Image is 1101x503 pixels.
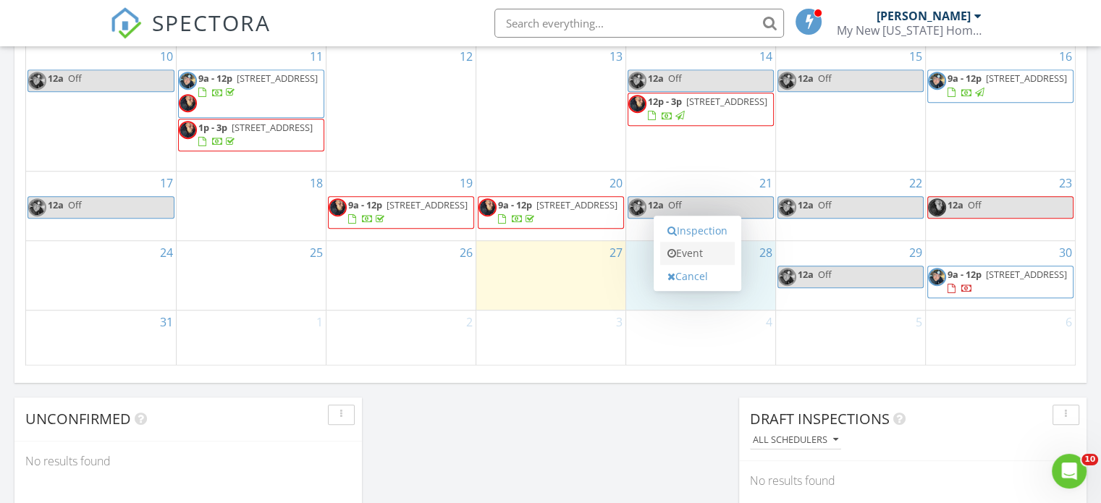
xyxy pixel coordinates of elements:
div: All schedulers [753,435,838,445]
span: 9a - 12p [948,72,982,85]
span: [STREET_ADDRESS] [986,268,1067,281]
span: Off [668,198,682,211]
span: [STREET_ADDRESS] [536,198,617,211]
a: 9a - 12p [STREET_ADDRESS] [348,198,468,225]
span: [STREET_ADDRESS] [986,72,1067,85]
a: 9a - 12p [STREET_ADDRESS] [178,69,324,117]
span: 9a - 12p [348,198,382,211]
span: [STREET_ADDRESS] [237,72,318,85]
td: Go to August 11, 2025 [176,45,326,171]
td: Go to August 25, 2025 [176,240,326,310]
td: Go to September 3, 2025 [476,310,625,365]
span: [STREET_ADDRESS] [686,95,767,108]
span: 9a - 12p [198,72,232,85]
img: img_8608.jpg [928,72,946,90]
a: Go to August 21, 2025 [756,172,775,195]
td: Go to August 29, 2025 [775,240,925,310]
td: Go to August 14, 2025 [625,45,775,171]
img: profile_pic.jpg [329,198,347,216]
a: 9a - 12p [STREET_ADDRESS] [328,196,474,229]
td: Go to August 16, 2025 [925,45,1075,171]
img: profile_pic.jpg [628,95,646,113]
td: Go to August 31, 2025 [26,310,176,365]
img: profile_pic.jpg [928,198,946,216]
td: Go to August 28, 2025 [625,240,775,310]
a: 1p - 3p [STREET_ADDRESS] [198,121,313,148]
td: Go to September 6, 2025 [925,310,1075,365]
a: Go to August 25, 2025 [307,241,326,264]
span: 12p - 3p [648,95,682,108]
img: profile_pic.jpg [179,121,197,139]
span: Off [968,198,982,211]
td: Go to August 27, 2025 [476,240,625,310]
a: 9a - 12p [STREET_ADDRESS] [198,72,318,98]
a: 9a - 12p [STREET_ADDRESS] [927,69,1074,102]
a: Go to August 28, 2025 [756,241,775,264]
span: 12a [48,198,64,211]
td: Go to September 2, 2025 [326,310,476,365]
span: 12a [48,72,64,85]
span: Off [818,198,832,211]
span: 10 [1081,454,1098,465]
a: Go to August 31, 2025 [157,310,176,334]
a: Go to August 17, 2025 [157,172,176,195]
td: Go to August 12, 2025 [326,45,476,171]
a: 9a - 12p [STREET_ADDRESS] [948,268,1067,295]
a: Go to September 6, 2025 [1063,310,1075,334]
a: Go to August 27, 2025 [607,241,625,264]
span: 1p - 3p [198,121,227,134]
a: Go to August 19, 2025 [457,172,476,195]
img: img_8608.jpg [778,198,796,216]
a: 9a - 12p [STREET_ADDRESS] [498,198,617,225]
td: Go to August 26, 2025 [326,240,476,310]
td: Go to August 18, 2025 [176,171,326,240]
td: Go to September 4, 2025 [625,310,775,365]
a: Go to September 3, 2025 [613,310,625,334]
a: Go to September 1, 2025 [313,310,326,334]
a: Go to August 14, 2025 [756,45,775,68]
a: SPECTORA [110,20,271,50]
span: Off [818,72,832,85]
a: Go to August 11, 2025 [307,45,326,68]
a: Go to August 23, 2025 [1056,172,1075,195]
div: My New Kentucky Home Inspections [837,23,982,38]
span: 12a [948,198,963,211]
td: Go to August 19, 2025 [326,171,476,240]
img: img_8608.jpg [179,72,197,90]
span: 12a [798,268,814,281]
td: Go to September 1, 2025 [176,310,326,365]
td: Go to August 17, 2025 [26,171,176,240]
td: Go to August 22, 2025 [775,171,925,240]
img: img_8608.jpg [778,268,796,286]
span: 12a [648,198,664,211]
td: Go to August 30, 2025 [925,240,1075,310]
iframe: Intercom live chat [1052,454,1087,489]
td: Go to August 20, 2025 [476,171,625,240]
a: Cancel [660,265,735,288]
a: Go to September 5, 2025 [913,310,925,334]
a: Go to August 20, 2025 [607,172,625,195]
a: Event [660,242,735,265]
a: Go to August 16, 2025 [1056,45,1075,68]
a: Go to August 29, 2025 [906,241,925,264]
img: profile_pic.jpg [478,198,497,216]
div: No results found [739,461,1087,500]
td: Go to August 15, 2025 [775,45,925,171]
button: All schedulers [750,431,841,450]
td: Go to September 5, 2025 [775,310,925,365]
a: 9a - 12p [STREET_ADDRESS] [948,72,1067,98]
div: No results found [14,441,362,481]
td: Go to August 23, 2025 [925,171,1075,240]
td: Go to August 10, 2025 [26,45,176,171]
span: Off [668,72,682,85]
td: Go to August 13, 2025 [476,45,625,171]
div: [PERSON_NAME] [877,9,971,23]
a: Go to August 24, 2025 [157,241,176,264]
a: Go to August 22, 2025 [906,172,925,195]
img: The Best Home Inspection Software - Spectora [110,7,142,39]
span: Draft Inspections [750,409,890,428]
img: profile_pic.jpg [179,94,197,112]
img: img_8608.jpg [628,72,646,90]
img: img_8608.jpg [928,268,946,286]
a: Go to August 18, 2025 [307,172,326,195]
